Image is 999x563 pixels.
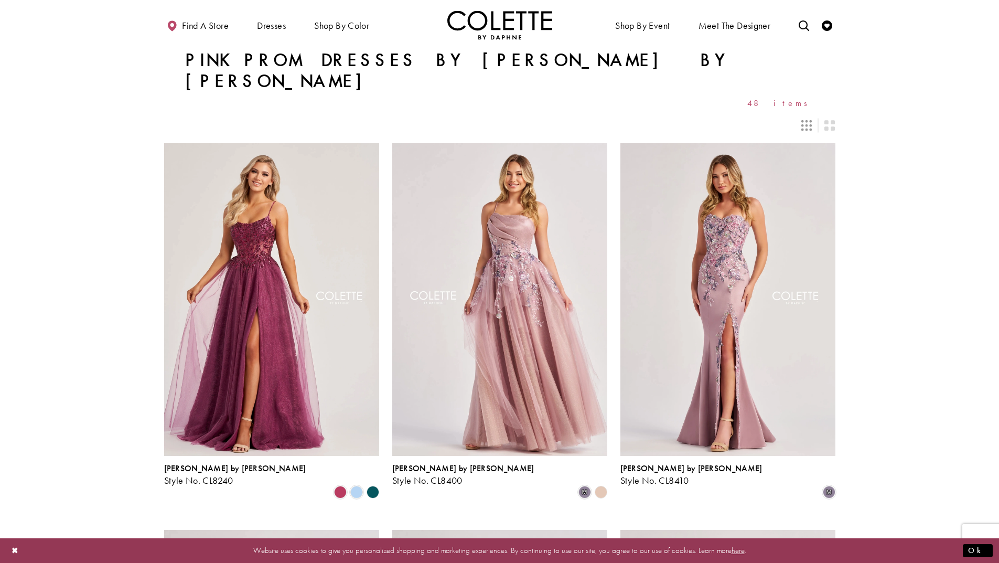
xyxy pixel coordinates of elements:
span: Style No. CL8240 [164,474,233,486]
i: Dusty Lilac/Multi [578,486,591,498]
a: Visit Colette by Daphne Style No. CL8240 Page [164,143,379,456]
i: Spruce [367,486,379,498]
i: Berry [334,486,347,498]
a: Visit Colette by Daphne Style No. CL8400 Page [392,143,607,456]
button: Close Dialog [6,541,24,560]
span: [PERSON_NAME] by [PERSON_NAME] [164,463,306,474]
p: Website uses cookies to give you personalized shopping and marketing experiences. By continuing t... [76,544,923,558]
div: Colette by Daphne Style No. CL8400 [392,464,534,486]
button: Submit Dialog [963,544,993,557]
span: [PERSON_NAME] by [PERSON_NAME] [392,463,534,474]
div: Colette by Daphne Style No. CL8410 [620,464,762,486]
span: [PERSON_NAME] by [PERSON_NAME] [620,463,762,474]
i: Periwinkle [350,486,363,498]
span: Style No. CL8410 [620,474,689,486]
h1: Pink Prom Dresses by [PERSON_NAME] by [PERSON_NAME] [185,50,814,92]
span: 48 items [747,99,814,108]
span: Switch layout to 2 columns [824,120,835,131]
span: Style No. CL8400 [392,474,463,486]
div: Layout Controls [158,114,842,137]
i: Dusty Lilac/Multi [823,486,835,498]
div: Colette by Daphne Style No. CL8240 [164,464,306,486]
i: Champagne Multi [595,486,607,498]
a: here [732,545,745,556]
span: Switch layout to 3 columns [801,120,812,131]
a: Visit Colette by Daphne Style No. CL8410 Page [620,143,835,456]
